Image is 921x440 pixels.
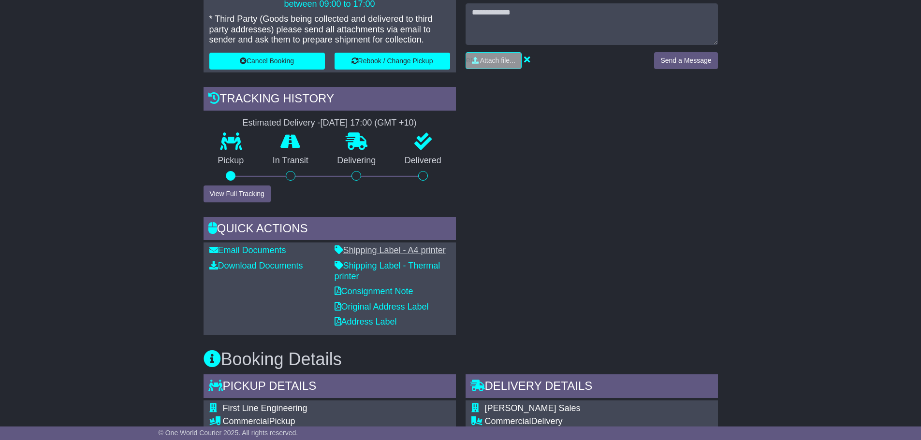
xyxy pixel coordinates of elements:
a: Email Documents [209,245,286,255]
a: Address Label [335,317,397,326]
a: Download Documents [209,261,303,270]
button: Send a Message [654,52,717,69]
a: Original Address Label [335,302,429,312]
p: Pickup [204,156,259,166]
span: First Line Engineering [223,403,307,413]
a: Consignment Note [335,286,413,296]
div: Quick Actions [204,217,456,243]
h3: Booking Details [204,350,718,369]
p: Delivering [323,156,391,166]
div: Estimated Delivery - [204,118,456,128]
div: Delivery [485,416,671,427]
p: Delivered [390,156,456,166]
div: Delivery Details [466,374,718,400]
div: Pickup Details [204,374,456,400]
div: Tracking history [204,87,456,113]
button: View Full Tracking [204,185,271,202]
span: Commercial [485,416,531,426]
span: © One World Courier 2025. All rights reserved. [159,429,298,437]
div: [DATE] 17:00 (GMT +10) [321,118,417,128]
a: Shipping Label - Thermal printer [335,261,440,281]
a: Shipping Label - A4 printer [335,245,446,255]
div: Pickup [223,416,442,427]
button: Cancel Booking [209,53,325,70]
span: Commercial [223,416,269,426]
p: In Transit [258,156,323,166]
p: * Third Party (Goods being collected and delivered to third party addresses) please send all atta... [209,14,450,45]
span: [PERSON_NAME] Sales [485,403,581,413]
button: Rebook / Change Pickup [335,53,450,70]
